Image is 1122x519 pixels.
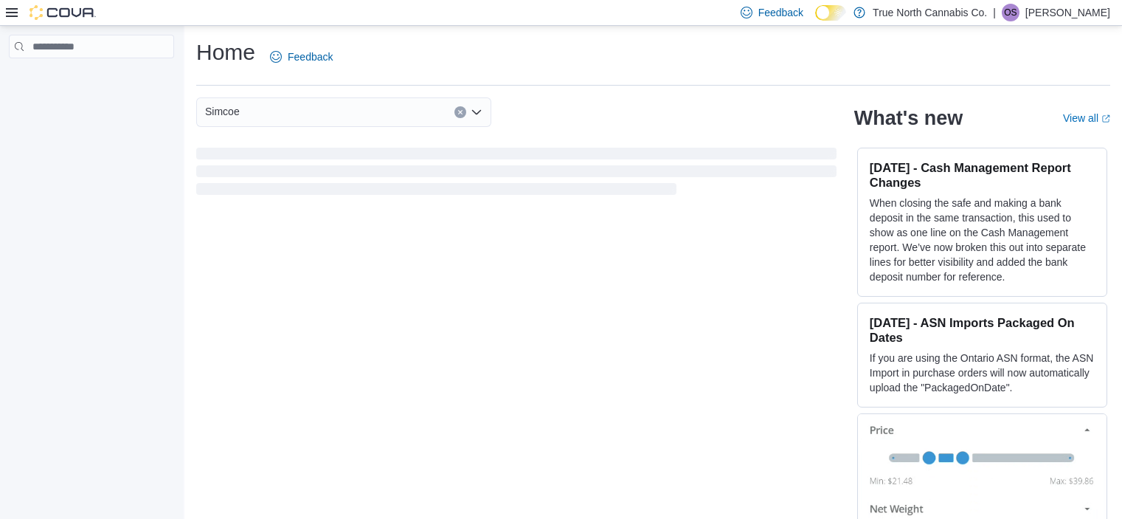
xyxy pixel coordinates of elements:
[196,38,255,67] h1: Home
[471,106,482,118] button: Open list of options
[454,106,466,118] button: Clear input
[264,42,339,72] a: Feedback
[758,5,803,20] span: Feedback
[1002,4,1019,21] div: Olivia Sitko
[870,351,1095,395] p: If you are using the Ontario ASN format, the ASN Import in purchase orders will now automatically...
[815,5,846,21] input: Dark Mode
[993,4,996,21] p: |
[196,151,837,198] span: Loading
[870,196,1095,284] p: When closing the safe and making a bank deposit in the same transaction, this used to show as one...
[870,315,1095,345] h3: [DATE] - ASN Imports Packaged On Dates
[205,103,240,120] span: Simcoe
[288,49,333,64] span: Feedback
[9,61,174,97] nav: Complex example
[30,5,96,20] img: Cova
[1063,112,1110,124] a: View allExternal link
[854,106,963,130] h2: What's new
[873,4,987,21] p: True North Cannabis Co.
[1101,114,1110,123] svg: External link
[870,160,1095,190] h3: [DATE] - Cash Management Report Changes
[1025,4,1110,21] p: [PERSON_NAME]
[1004,4,1017,21] span: OS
